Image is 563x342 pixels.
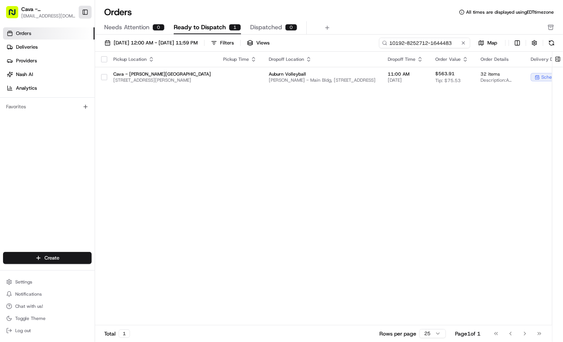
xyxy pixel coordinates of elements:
div: Order Details [481,56,519,62]
img: Joana Marie Avellanoza [8,131,20,143]
button: See all [118,97,138,106]
span: Orders [16,30,31,37]
span: 32 items [481,71,519,77]
img: 1736555255976-a54dd68f-1ca7-489b-9aae-adbdc363a1c4 [15,118,21,124]
input: Type to search [379,38,470,48]
img: Nash [8,7,23,22]
span: API Documentation [72,169,122,177]
button: Settings [3,277,92,287]
div: 1 [119,329,130,338]
img: Wisdom Oko [8,110,20,125]
div: Favorites [3,101,92,113]
button: Cava - [PERSON_NAME][GEOGRAPHIC_DATA] [21,5,76,13]
span: 12:49 PM [87,117,108,123]
span: Wisdom [PERSON_NAME] [24,117,81,123]
span: Dispatched [250,23,282,32]
button: Refresh [546,38,557,48]
span: Analytics [16,85,37,92]
div: Total [104,329,130,338]
div: Filters [220,40,234,46]
span: Nash AI [16,71,33,78]
button: Chat with us! [3,301,92,312]
span: Views [256,40,270,46]
div: Dropoff Location [269,56,376,62]
span: [PERSON_NAME] [PERSON_NAME] [24,138,101,144]
div: Page 1 of 1 [455,330,481,337]
span: Log out [15,328,31,334]
span: Create [44,255,59,261]
img: 8571987876998_91fb9ceb93ad5c398215_72.jpg [16,72,30,86]
p: Rows per page [379,330,416,337]
span: Auburn Volleyball [269,71,376,77]
button: Create [3,252,92,264]
span: Cava - [PERSON_NAME][GEOGRAPHIC_DATA] [113,71,211,77]
p: Welcome 👋 [8,30,138,42]
button: Cava - [PERSON_NAME][GEOGRAPHIC_DATA][EMAIL_ADDRESS][DOMAIN_NAME] [3,3,79,21]
button: Map [473,38,502,47]
a: Analytics [3,82,95,94]
span: [PERSON_NAME] - Main Bldg, [STREET_ADDRESS] [269,77,376,83]
span: 11:00 AM [388,71,423,77]
a: Nash AI [3,68,95,81]
span: Knowledge Base [15,169,58,177]
img: 1736555255976-a54dd68f-1ca7-489b-9aae-adbdc363a1c4 [8,72,21,86]
a: Powered byPylon [54,188,92,194]
div: Start new chat [34,72,125,80]
a: 📗Knowledge Base [5,166,61,180]
span: Ready to Dispatch [174,23,226,32]
button: Notifications [3,289,92,299]
div: 0 [152,24,165,31]
div: Dropoff Time [388,56,423,62]
button: Views [244,38,273,48]
div: 📗 [8,170,14,176]
h1: Orders [104,6,132,18]
span: Toggle Theme [15,315,46,321]
span: Description: A catering order for 32 people, featuring a variety of chicken and rice dishes, spic... [481,77,519,83]
div: 1 [229,24,241,31]
span: [DATE] [388,77,423,83]
div: Past conversations [8,98,51,104]
a: 💻API Documentation [61,166,125,180]
a: Providers [3,55,95,67]
span: Tip: $75.53 [435,78,461,84]
button: Start new chat [129,74,138,84]
button: Toggle Theme [3,313,92,324]
span: [DATE] 12:00 AM - [DATE] 11:59 PM [114,40,198,46]
span: Providers [16,57,37,64]
img: 1736555255976-a54dd68f-1ca7-489b-9aae-adbdc363a1c4 [15,138,21,144]
span: • [82,117,85,123]
button: Log out [3,325,92,336]
span: Needs Attention [104,23,149,32]
span: Deliveries [16,44,38,51]
span: All times are displayed using EDT timezone [466,9,554,15]
div: We're available if you need us! [34,80,105,86]
span: Notifications [15,291,42,297]
a: Orders [3,27,95,40]
button: [EMAIL_ADDRESS][DOMAIN_NAME] [21,13,76,19]
div: 0 [285,24,297,31]
button: [DATE] 12:00 AM - [DATE] 11:59 PM [101,38,201,48]
span: [DATE] [106,138,122,144]
div: Pickup Location [113,56,211,62]
span: Chat with us! [15,303,43,309]
div: 💻 [64,170,70,176]
div: Pickup Time [223,56,257,62]
button: Filters [208,38,237,48]
span: Pylon [76,188,92,194]
span: Map [487,40,497,46]
div: Order Value [435,56,468,62]
span: Settings [15,279,32,285]
span: $563.91 [435,71,455,77]
span: [STREET_ADDRESS][PERSON_NAME] [113,77,211,83]
a: Deliveries [3,41,95,53]
span: • [102,138,105,144]
input: Clear [20,49,125,57]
